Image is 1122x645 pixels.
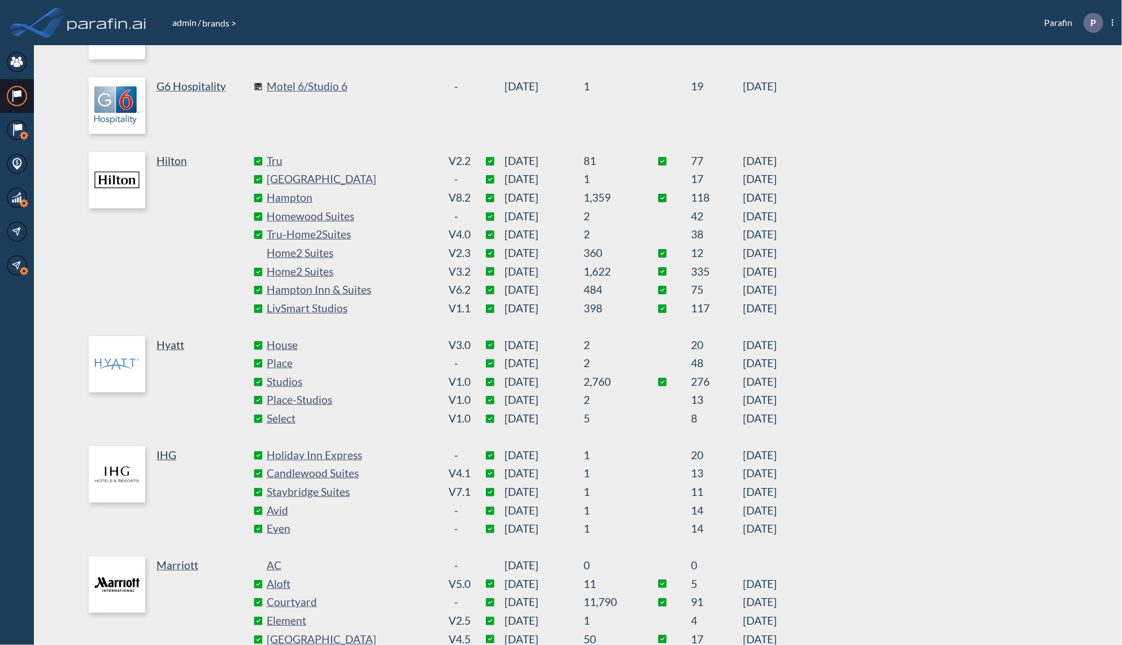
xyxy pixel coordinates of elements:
sapn: 8 [691,409,743,428]
div: - [449,502,464,520]
span: [DATE] [505,593,584,612]
a: Home2 Suites [267,263,436,281]
img: logo [89,556,145,613]
span: [DATE] [505,225,584,244]
a: admin [171,17,198,28]
sapn: 20 [691,446,743,465]
sapn: 1 [584,612,634,630]
sapn: 38 [691,225,743,244]
a: Hyatt [89,336,258,428]
sapn: 2 [584,354,634,373]
a: LivSmart Studios [267,299,436,318]
a: Element [267,612,436,630]
a: Staybridge Suites [267,483,436,502]
span: [DATE] [743,483,777,502]
span: [DATE] [743,299,777,318]
sapn: 81 [584,152,634,171]
span: [DATE] [505,152,584,171]
span: [DATE] [505,409,584,428]
a: Hampton [267,189,436,207]
div: - [449,446,464,465]
span: brands > [201,18,237,28]
span: [DATE] [743,612,777,630]
span: [DATE] [743,593,777,612]
span: [DATE] [505,299,584,318]
div: - [449,170,464,189]
sapn: 360 [584,244,634,263]
div: v3.0 [449,336,464,355]
span: [DATE] [743,189,777,207]
p: Hyatt [156,336,184,355]
div: v4.0 [449,225,464,244]
div: - [449,77,464,96]
span: [DATE] [743,244,777,263]
img: logo [89,152,145,208]
img: comingSoon [254,82,262,91]
a: Aloft [267,575,436,594]
sapn: 1 [584,77,634,96]
sapn: 276 [691,373,743,391]
p: Marriott [156,556,198,575]
span: [DATE] [743,281,777,299]
div: v3.2 [449,263,464,281]
span: [DATE] [743,502,777,520]
a: Motel 6/Studio 6 [267,77,436,96]
span: [DATE] [505,77,584,96]
div: v1.0 [449,409,464,428]
span: [DATE] [743,409,777,428]
sapn: 13 [691,464,743,483]
div: v1.1 [449,299,464,318]
div: - [449,520,464,538]
span: [DATE] [505,336,584,355]
span: [DATE] [743,225,777,244]
span: [DATE] [743,520,777,538]
sapn: 1 [584,520,634,538]
img: logo [89,77,145,134]
a: Avid [267,502,436,520]
sapn: 75 [691,281,743,299]
a: Studios [267,373,436,391]
p: IHG [156,446,176,465]
span: [DATE] [743,170,777,189]
span: [DATE] [505,464,584,483]
sapn: 2,760 [584,373,634,391]
a: Holiday Inn Express [267,446,436,465]
p: G6 Hospitality [156,77,226,96]
sapn: 13 [691,391,743,409]
div: - [449,207,464,226]
sapn: 2 [584,207,634,226]
sapn: 484 [584,281,634,299]
sapn: 4 [691,612,743,630]
a: [GEOGRAPHIC_DATA] [267,170,436,189]
sapn: 1 [584,464,634,483]
span: [DATE] [743,77,777,96]
div: v4.1 [449,464,464,483]
a: Place [267,354,436,373]
sapn: 2 [584,391,634,409]
span: [DATE] [505,575,584,594]
sapn: 0 [691,556,743,575]
span: [DATE] [505,502,584,520]
span: [DATE] [743,336,777,355]
sapn: 0 [584,556,634,575]
img: logo [65,11,149,34]
a: IHG [89,446,258,538]
span: [DATE] [743,152,777,171]
span: [DATE] [505,556,584,575]
span: [DATE] [743,373,777,391]
a: Place-Studios [267,391,436,409]
span: [DATE] [505,281,584,299]
div: v8.2 [449,189,464,207]
span: [DATE] [505,520,584,538]
div: v7.1 [449,483,464,502]
a: Tru [267,152,436,171]
sapn: 1 [584,170,634,189]
a: Hilton [89,152,258,318]
span: [DATE] [743,575,777,594]
sapn: 48 [691,354,743,373]
a: G6 Hospitality [89,77,258,134]
p: P [1090,18,1096,28]
span: [DATE] [505,207,584,226]
sapn: 14 [691,502,743,520]
sapn: 398 [584,299,634,318]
